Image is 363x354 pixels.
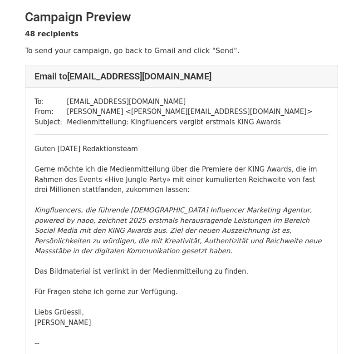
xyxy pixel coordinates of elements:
[34,206,321,255] i: Kingfluencers, die führende [DEMOGRAPHIC_DATA] Influencer Marketing Agentur, powered by naoo, zei...
[34,71,329,82] h4: Email to [EMAIL_ADDRESS][DOMAIN_NAME]
[67,107,312,117] td: [PERSON_NAME] < [PERSON_NAME][EMAIL_ADDRESS][DOMAIN_NAME] >
[25,10,338,25] h2: Campaign Preview
[34,287,329,297] div: Für Fragen stehe ich gerne zur Verfügung.
[34,144,329,154] div: Guten [DATE] Redaktionsteam
[25,29,78,38] strong: 48 recipients
[34,318,329,328] div: [PERSON_NAME]
[34,307,329,318] div: Liebs Grüessli,
[34,339,39,347] span: --
[34,107,67,117] td: From:
[34,164,329,195] div: Gerne möchte ich die Medienmitteilung über die Premiere der KING Awards, die im Rahmen des Events...
[25,46,338,55] p: To send your campaign, go back to Gmail and click "Send".
[34,97,67,107] td: To:
[67,97,312,107] td: [EMAIL_ADDRESS][DOMAIN_NAME]
[34,266,329,277] div: Das Bildmaterial ist verlinkt in der Medienmitteilung zu finden.
[34,117,67,128] td: Subject:
[67,117,312,128] td: Medienmitteilung: Kingfluencers vergibt erstmals KING Awards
